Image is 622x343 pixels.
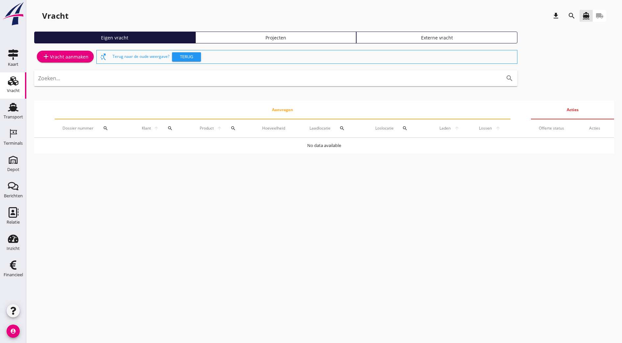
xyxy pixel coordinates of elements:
[7,88,20,93] div: Vracht
[103,126,108,131] i: search
[589,125,606,131] div: Acties
[359,34,514,41] div: Externe vracht
[7,220,20,224] div: Relatie
[42,53,88,61] div: Vracht aanmaken
[198,125,215,131] span: Product
[215,126,223,131] i: arrow_upward
[8,62,18,66] div: Kaart
[1,2,25,26] img: logo-small.a267ee39.svg
[438,125,453,131] span: Laden
[539,125,573,131] div: Offerte status
[310,120,360,136] div: Laadlocatie
[42,11,68,21] div: Vracht
[34,138,614,154] td: No data available
[552,12,560,20] i: download
[4,141,23,145] div: Terminals
[4,273,23,277] div: Financieel
[195,32,357,43] a: Projecten
[4,194,23,198] div: Berichten
[568,12,576,20] i: search
[453,126,461,131] i: arrow_upward
[42,53,50,61] i: add
[38,73,495,84] input: Zoeken...
[4,115,23,119] div: Transport
[175,54,198,60] div: Terug
[402,126,408,131] i: search
[37,34,192,41] div: Eigen vracht
[99,53,107,61] i: switch_access_shortcut
[140,125,152,131] span: Klant
[172,52,201,61] button: Terug
[375,120,422,136] div: Loslocatie
[506,74,513,82] i: search
[596,12,604,20] i: local_shipping
[167,126,173,131] i: search
[494,126,503,131] i: arrow_upward
[356,32,517,43] a: Externe vracht
[262,125,294,131] div: Hoeveelheid
[477,125,494,131] span: Lossen
[112,50,514,63] div: Terug naar de oude weergave?
[152,126,160,131] i: arrow_upward
[7,167,19,172] div: Depot
[37,51,94,62] a: Vracht aanmaken
[198,34,354,41] div: Projecten
[62,120,125,136] div: Dossier nummer
[34,32,195,43] a: Eigen vracht
[7,246,20,251] div: Inzicht
[531,101,614,119] th: Acties
[55,101,510,119] th: Aanvragen
[582,12,590,20] i: directions_boat
[7,325,20,338] i: account_circle
[231,126,236,131] i: search
[339,126,345,131] i: search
